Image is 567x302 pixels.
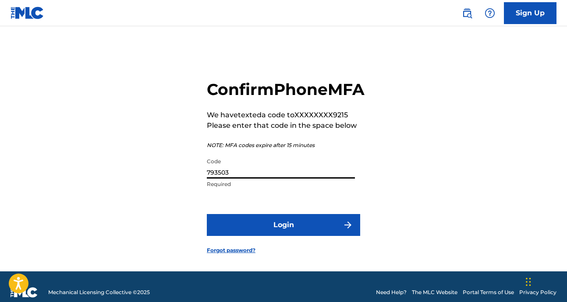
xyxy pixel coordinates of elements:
[207,80,365,99] h2: Confirm Phone MFA
[207,141,365,149] p: NOTE: MFA codes expire after 15 minutes
[207,110,365,120] p: We have texted a code to XXXXXXXX9215
[519,288,556,296] a: Privacy Policy
[11,7,44,19] img: MLC Logo
[207,214,360,236] button: Login
[376,288,407,296] a: Need Help?
[481,4,499,22] div: Help
[485,8,495,18] img: help
[458,4,476,22] a: Public Search
[412,288,457,296] a: The MLC Website
[207,180,355,188] p: Required
[48,288,150,296] span: Mechanical Licensing Collective © 2025
[11,287,38,298] img: logo
[207,120,365,131] p: Please enter that code in the space below
[463,288,514,296] a: Portal Terms of Use
[462,8,472,18] img: search
[207,246,255,254] a: Forgot password?
[523,260,567,302] iframe: Chat Widget
[526,269,531,295] div: Drag
[343,220,353,230] img: f7272a7cc735f4ea7f67.svg
[504,2,556,24] a: Sign Up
